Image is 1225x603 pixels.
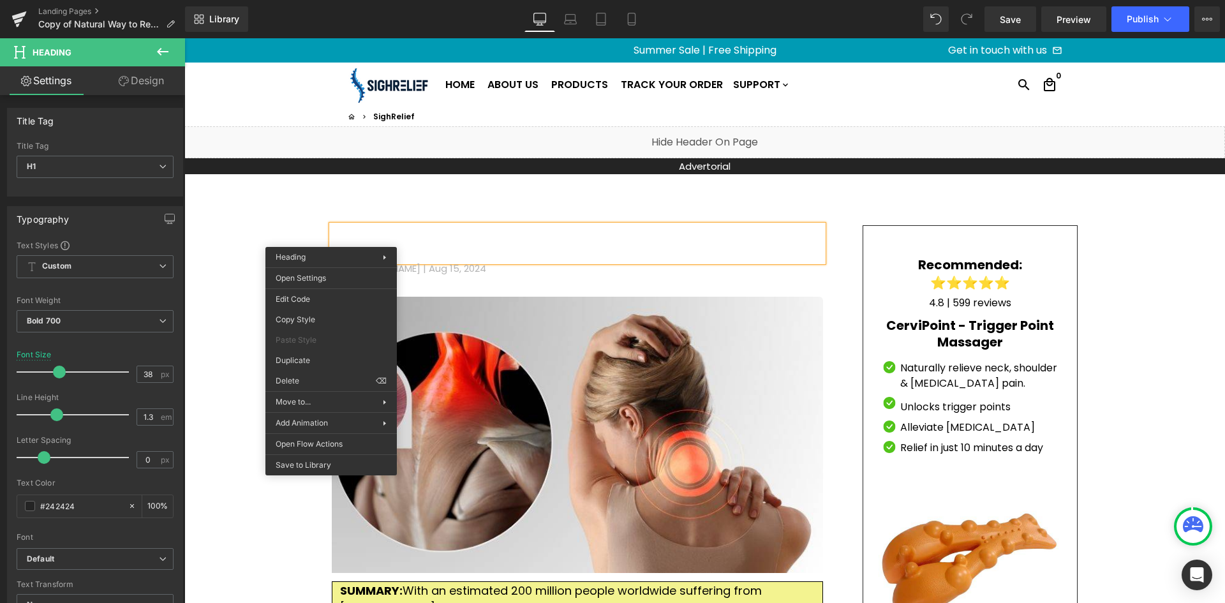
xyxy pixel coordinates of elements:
p: Summer Sale | Free Shipping [345,4,697,20]
span: email [868,4,878,20]
span: local_mall [857,39,873,54]
span: search [832,39,847,54]
h3: Recommended: [698,218,874,235]
span: Duplicate [276,355,387,366]
img: SighRelief [163,24,246,68]
div: Title Tag [17,142,174,151]
a: Laptop [555,6,586,32]
span: ⭐⭐⭐⭐⭐ [746,235,826,253]
div: Advertorial [147,123,894,133]
span: Library [209,13,239,25]
span: home [163,73,171,84]
a: SighRelief [189,73,230,84]
a: ABOUT US [298,36,359,57]
a: Preview [1041,6,1106,32]
a: Tablet [586,6,616,32]
a: PRODUCTS [362,36,429,57]
button: More [1194,6,1220,32]
div: Title Tag [17,108,54,126]
div: Open Intercom Messenger [1182,560,1212,590]
div: Line Height [17,393,174,402]
button: Publish [1111,6,1189,32]
a: Landing Pages [38,6,185,17]
div: Text Transform [17,580,174,589]
span: Relief in just 10 minutes a day [716,402,859,417]
span: Heading [276,252,306,262]
a: Desktop [524,6,555,32]
div: Font [17,533,174,542]
a: New Library [185,6,248,32]
div: Font Size [17,350,52,359]
span: Open Flow Actions [276,438,387,450]
a: Mobile [616,6,647,32]
h3: CerviPoint - Trigger Point Massager [698,279,874,312]
a: TRACK YOUR ORDER [431,36,544,57]
p: Get in touch with us [764,4,863,20]
a: support@sighrelief.com [868,4,878,19]
span: Delete [276,375,376,387]
a: Cart [852,34,878,59]
div: Font Weight [17,296,174,305]
span: Alleviate [MEDICAL_DATA] [716,382,850,396]
span: keyboard_arrow_down [596,41,606,52]
p: By [PERSON_NAME] | Aug 15, 2024 [147,223,639,238]
span: ⌫ [376,375,387,387]
span: Preview [1057,13,1091,26]
div: Typography [17,207,69,225]
span: Copy Style [276,314,387,325]
a: Design [95,66,188,95]
span: Edit Code [276,294,387,305]
a: Search [827,34,852,59]
b: Custom [42,261,71,272]
a: HOME [256,36,295,57]
input: Color [40,499,122,513]
i: Default [27,554,54,565]
strong: SUMMARY: [156,544,218,560]
div: Letter Spacing [17,436,174,445]
p: 4.8 | 599 reviews [698,257,874,272]
span: Move to... [276,396,383,408]
span: px [161,456,172,464]
div: % [142,495,173,517]
span: Save to Library [276,459,387,471]
button: Undo [923,6,949,32]
span: Paste Style [276,334,387,346]
span: keyboard_arrow_right [176,73,184,84]
div: Text Styles [17,240,174,250]
b: Bold 700 [27,316,61,325]
span: Heading [33,47,71,57]
button: Redo [954,6,979,32]
span: Publish [1127,14,1159,24]
span: Copy of Natural Way to Relieve [MEDICAL_DATA] [38,19,161,29]
span: Open Settings [276,272,387,284]
span: 0 [872,34,877,41]
span: px [161,370,172,378]
span: Unlocks trigger points [716,361,826,376]
span: Save [1000,13,1021,26]
a: SUPPORT [544,36,611,57]
b: H1 [27,161,36,171]
div: Text Color [17,479,174,488]
a: Sighrelief [163,73,171,84]
span: em [161,413,172,421]
ul: breadcrumbs [163,73,873,89]
span: Add Animation [276,417,383,429]
span: Naturally relieve neck, shoulder & [MEDICAL_DATA] pain. [716,322,873,352]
